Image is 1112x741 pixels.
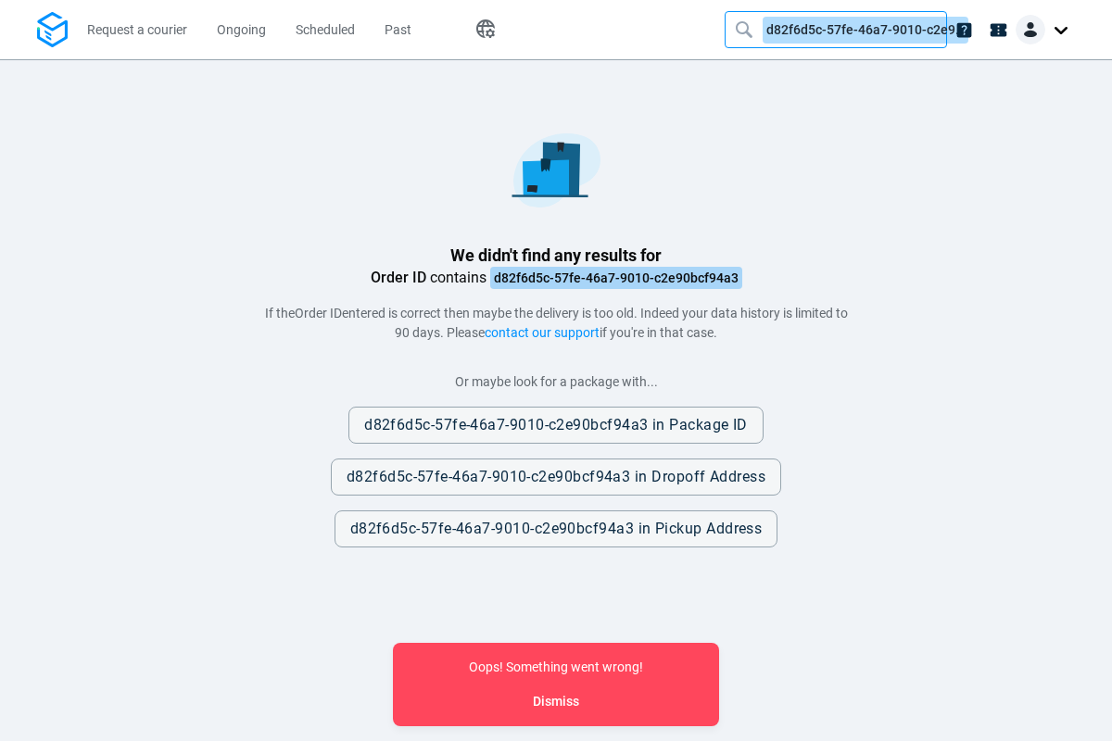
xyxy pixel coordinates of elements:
span: contact our support [485,325,600,340]
span: d82f6d5c-57fe-46a7-9010-c2e90bcf94a3 [763,17,968,44]
span: Scheduled [296,22,355,37]
span: Past [385,22,411,37]
span: Pickup Address [655,521,762,536]
span: in [652,418,665,433]
img: No results found [512,133,600,207]
h1: We didn't find any results for [450,245,662,267]
span: Order ID [295,306,342,320]
span: in [638,521,651,536]
span: Order ID [371,269,426,286]
span: Request a courier [87,22,187,37]
div: Oops! Something went wrong! [408,658,704,677]
span: d82f6d5c-57fe-46a7-9010-c2e90bcf94a3 [490,267,742,289]
span: d82f6d5c-57fe-46a7-9010-c2e90bcf94a3 [350,521,763,536]
div: d82f6d5c-57fe-46a7-9010-c2e90bcf94a3 [763,12,968,47]
button: d82f6d5c-57fe-46a7-9010-c2e90bcf94a3 in Package ID [348,407,764,444]
button: d82f6d5c-57fe-46a7-9010-c2e90bcf94a3 in Dropoff Address [331,458,781,496]
img: Client [1016,15,1045,44]
span: contains [430,269,486,286]
span: d82f6d5c-57fe-46a7-9010-c2e90bcf94a3 [364,418,748,433]
span: If the entered is correct then maybe the delivery is too old. Indeed your data history is limited... [265,306,848,340]
span: Package ID [669,418,748,433]
span: Or maybe look for a package with... [455,374,658,389]
button: Dismiss [533,692,579,711]
span: d82f6d5c-57fe-46a7-9010-c2e90bcf94a3 [347,470,765,484]
img: Logo [37,12,68,48]
button: d82f6d5c-57fe-46a7-9010-c2e90bcf94a3 in Pickup Address [335,510,778,547]
span: in [635,470,648,484]
span: Ongoing [217,22,266,37]
span: Dropoff Address [651,470,765,484]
